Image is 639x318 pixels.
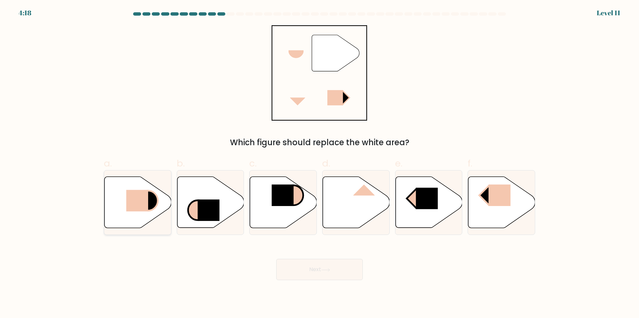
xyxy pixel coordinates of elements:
span: d. [322,157,330,170]
span: c. [249,157,257,170]
span: e. [395,157,402,170]
button: Next [276,259,363,280]
span: a. [104,157,112,170]
div: Level 11 [597,8,620,18]
div: 4:18 [19,8,31,18]
div: Which figure should replace the white area? [108,137,531,149]
span: f. [468,157,472,170]
span: b. [177,157,185,170]
g: " [312,35,359,71]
